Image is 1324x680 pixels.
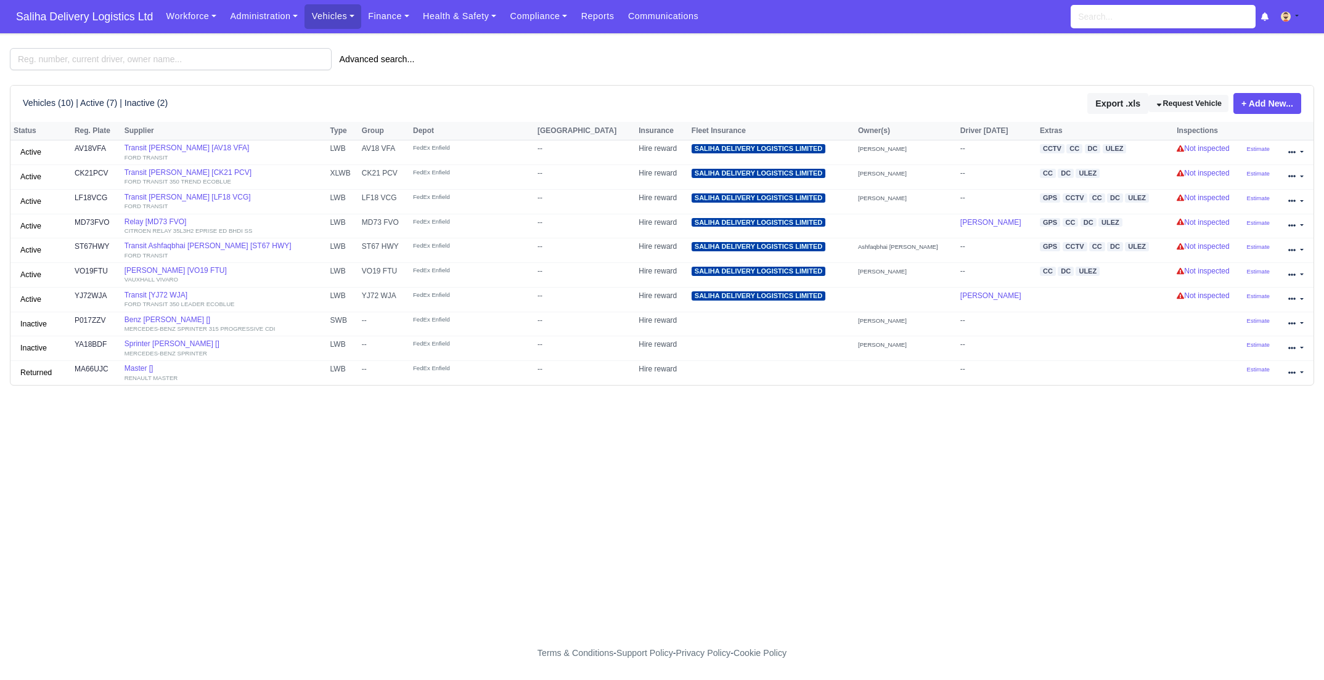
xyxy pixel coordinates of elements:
[125,252,168,259] small: FORD TRANSIT
[858,170,907,177] small: [PERSON_NAME]
[359,287,410,312] td: YJ72 WJA
[14,291,48,309] a: Active
[359,164,410,189] td: CK21 PCV
[125,291,324,309] a: Transit [YJ72 WJA]FORD TRANSIT 350 LEADER ECOBLUE
[1247,195,1270,201] small: Estimate
[635,189,689,214] td: Hire reward
[75,144,106,153] strong: AV18VFA
[692,242,825,251] span: Saliha Delivery Logistics Limited
[14,315,54,333] a: Inactive
[1228,93,1301,114] div: + Add New...
[75,365,108,373] strong: MA66UJC
[855,122,957,140] th: Owner(s)
[327,189,359,214] td: LWB
[858,268,907,275] small: [PERSON_NAME]
[1247,366,1270,373] small: Estimate
[14,193,48,211] a: Active
[534,263,635,288] td: --
[10,122,72,140] th: Status
[1040,242,1060,251] span: GPS
[1089,242,1105,251] span: CC
[1247,169,1270,177] a: Estimate
[635,238,689,263] td: Hire reward
[359,140,410,165] td: AV18 VFA
[1107,193,1123,203] span: DC
[534,287,635,312] td: --
[635,214,689,238] td: Hire reward
[1040,267,1056,276] span: CC
[692,267,825,276] span: Saliha Delivery Logistics Limited
[1098,218,1122,227] span: ULEZ
[327,312,359,336] td: SWB
[1247,242,1270,251] a: Estimate
[125,193,324,211] a: Transit [PERSON_NAME] [LF18 VCG]FORD TRANSIT
[534,336,635,361] td: --
[75,169,108,177] strong: CK21PCV
[1103,144,1127,153] span: ULEZ
[125,227,253,234] small: CITROEN RELAY 35L3H2 EPRISE ED BHDI SS
[1177,144,1229,153] a: Not inspected
[1177,291,1229,300] a: Not inspected
[1247,243,1270,250] small: Estimate
[734,648,787,658] a: Cookie Policy
[75,218,110,227] strong: MD73FVO
[957,361,1037,385] td: --
[1040,144,1065,153] span: CCTV
[1125,193,1149,203] span: ULEZ
[410,122,534,140] th: Depot
[635,263,689,288] td: Hire reward
[635,164,689,189] td: Hire reward
[1247,145,1270,152] small: Estimate
[858,341,907,348] small: [PERSON_NAME]
[413,241,512,249] small: FedEx Enfield
[534,122,635,140] th: [GEOGRAPHIC_DATA]
[1247,268,1270,275] small: Estimate
[635,336,689,361] td: Hire reward
[359,361,410,385] td: --
[413,339,512,347] small: FedEx Enfield
[359,238,410,263] td: ST67 HWY
[125,241,324,259] a: Transit Ashfaqbhai [PERSON_NAME] [ST67 HWY]FORD TRANSIT
[327,263,359,288] td: LWB
[14,168,48,186] a: Active
[1085,144,1101,153] span: DC
[23,98,168,108] h6: Vehicles (10) | Active (7) | Inactive (2)
[957,140,1037,165] td: --
[14,339,54,357] a: Inactive
[635,140,689,165] td: Hire reward
[858,195,907,201] small: [PERSON_NAME]
[14,364,59,382] a: Returned
[534,238,635,263] td: --
[621,4,706,28] a: Communications
[1107,242,1123,251] span: DC
[125,217,324,235] a: Relay [MD73 FVO]CITROEN RELAY 35L3H2 EPRISE ED BHDI SS
[1247,219,1270,226] small: Estimate
[75,316,106,325] strong: P017ZZV
[359,263,410,288] td: VO19 FTU
[957,336,1037,361] td: --
[327,214,359,238] td: LWB
[125,266,324,284] a: [PERSON_NAME] [VO19 FTU]VAUXHALL VIVARO
[332,49,423,70] button: Advanced search...
[10,48,332,70] input: Reg. number, current driver, owner name...
[223,4,304,28] a: Administration
[413,217,512,225] small: FedEx Enfield
[1177,169,1229,177] a: Not inspected
[125,374,178,381] small: RENAULT MASTER
[534,361,635,385] td: --
[692,218,825,227] span: Saliha Delivery Logistics Limited
[121,122,327,140] th: Supplier
[1247,291,1270,300] a: Estimate
[413,193,512,201] small: FedEx Enfield
[125,339,324,357] a: Sprinter [PERSON_NAME] []MERCEDES-BENZ SPRINTER
[692,291,825,301] span: Saliha Delivery Logistics Limited
[1040,218,1060,227] span: GPS
[359,122,410,140] th: Group
[1125,242,1149,251] span: ULEZ
[1089,193,1105,203] span: CC
[361,4,416,28] a: Finance
[537,648,613,658] a: Terms & Conditions
[304,4,361,28] a: Vehicles
[1247,218,1270,227] a: Estimate
[957,263,1037,288] td: --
